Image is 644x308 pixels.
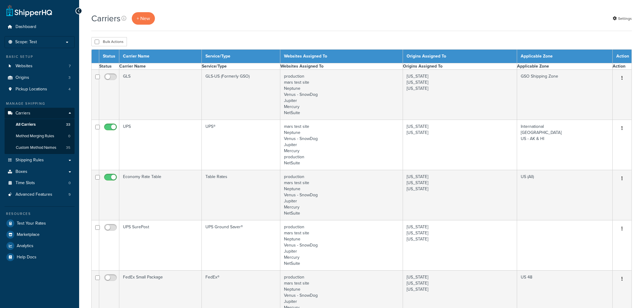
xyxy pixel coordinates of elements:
[403,170,517,220] td: [US_STATE] [US_STATE] [US_STATE]
[280,50,403,63] th: Websites Assigned To
[16,122,36,127] span: All Carriers
[5,240,75,251] a: Analytics
[5,155,75,166] a: Shipping Rules
[16,111,30,116] span: Carriers
[99,50,119,63] th: Status
[69,64,71,69] span: 7
[119,120,202,170] td: UPS
[5,119,75,130] a: All Carriers 33
[5,119,75,130] li: All Carriers
[201,50,280,63] th: Service/Type
[5,101,75,106] div: Manage Shipping
[280,220,403,271] td: production mars test site Neptune Venus - SnowDog Jupiter Mercury NetSuite
[5,142,75,153] a: Custom Method Names 35
[68,192,71,197] span: 9
[17,243,33,249] span: Analytics
[517,70,612,120] td: GSO Shipping Zone
[5,131,75,142] a: Method Merging Rules 0
[5,131,75,142] li: Method Merging Rules
[17,232,40,237] span: Marketplace
[613,14,632,23] a: Settings
[16,145,56,150] span: Custom Method Names
[91,37,127,46] button: Bulk Actions
[5,166,75,177] a: Boxes
[16,169,27,174] span: Boxes
[132,12,155,25] a: + New
[280,63,403,70] th: Websites Assigned To
[201,220,280,271] td: UPS Ground Saver®
[16,158,44,163] span: Shipping Rules
[403,50,517,63] th: Origins Assigned To
[68,75,71,80] span: 3
[17,221,46,226] span: Test Your Rates
[5,229,75,240] a: Marketplace
[201,170,280,220] td: Table Rates
[5,108,75,154] li: Carriers
[16,64,33,69] span: Websites
[68,134,70,139] span: 0
[5,252,75,263] a: Help Docs
[15,40,37,45] span: Scope: Test
[5,84,75,95] li: Pickup Locations
[5,177,75,189] a: Time Slots 0
[16,24,36,30] span: Dashboard
[17,255,37,260] span: Help Docs
[91,12,121,24] h1: Carriers
[119,220,202,271] td: UPS SurePost
[201,63,280,70] th: Service/Type
[5,61,75,72] a: Websites 7
[16,192,52,197] span: Advanced Features
[5,54,75,59] div: Basic Setup
[517,120,612,170] td: International [GEOGRAPHIC_DATA] US - AK & HI
[119,50,202,63] th: Carrier Name
[5,142,75,153] li: Custom Method Names
[66,145,70,150] span: 35
[5,218,75,229] a: Test Your Rates
[68,180,71,186] span: 0
[403,70,517,120] td: [US_STATE] [US_STATE] [US_STATE]
[16,180,35,186] span: Time Slots
[613,50,632,63] th: Action
[16,134,54,139] span: Method Merging Rules
[403,120,517,170] td: [US_STATE] [US_STATE]
[5,72,75,83] li: Origins
[5,177,75,189] li: Time Slots
[5,211,75,216] div: Resources
[5,21,75,33] a: Dashboard
[5,84,75,95] a: Pickup Locations 4
[119,170,202,220] td: Economy Rate Table
[99,63,119,70] th: Status
[403,63,517,70] th: Origins Assigned To
[5,189,75,200] a: Advanced Features 9
[16,87,47,92] span: Pickup Locations
[201,120,280,170] td: UPS®
[66,122,70,127] span: 33
[16,75,29,80] span: Origins
[280,120,403,170] td: mars test site Neptune Venus - SnowDog Jupiter Mercury production NetSuite
[119,63,202,70] th: Carrier Name
[280,70,403,120] td: production mars test site Neptune Venus - SnowDog Jupiter Mercury NetSuite
[517,50,612,63] th: Applicable Zone
[280,170,403,220] td: production mars test site Neptune Venus - SnowDog Jupiter Mercury NetSuite
[5,61,75,72] li: Websites
[201,70,280,120] td: GLS-US (Formerly GSO)
[517,63,612,70] th: Applicable Zone
[119,70,202,120] td: GLS
[6,5,52,17] a: ShipperHQ Home
[68,87,71,92] span: 4
[403,220,517,271] td: [US_STATE] [US_STATE] [US_STATE]
[613,63,632,70] th: Action
[5,72,75,83] a: Origins 3
[517,170,612,220] td: US (All)
[5,189,75,200] li: Advanced Features
[5,108,75,119] a: Carriers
